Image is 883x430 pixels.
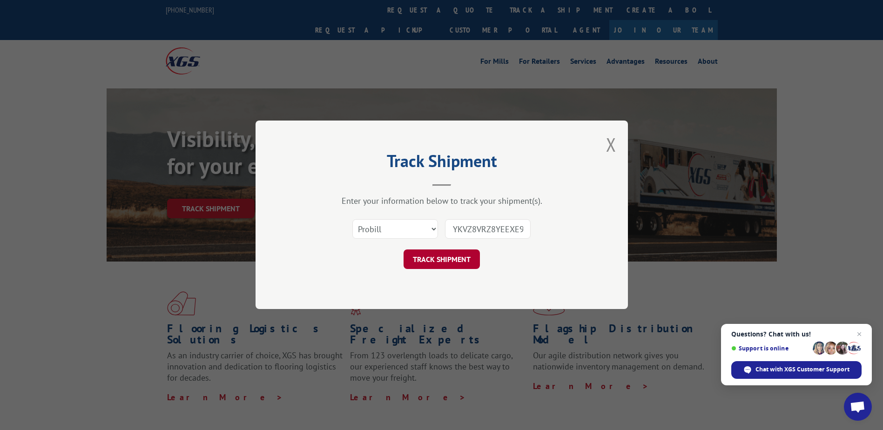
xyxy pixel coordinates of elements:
[302,155,581,172] h2: Track Shipment
[854,329,865,340] span: Close chat
[731,361,862,379] div: Chat with XGS Customer Support
[404,250,480,269] button: TRACK SHIPMENT
[755,365,849,374] span: Chat with XGS Customer Support
[731,345,809,352] span: Support is online
[606,132,616,157] button: Close modal
[302,196,581,207] div: Enter your information below to track your shipment(s).
[844,393,872,421] div: Open chat
[445,220,531,239] input: Number(s)
[731,330,862,338] span: Questions? Chat with us!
